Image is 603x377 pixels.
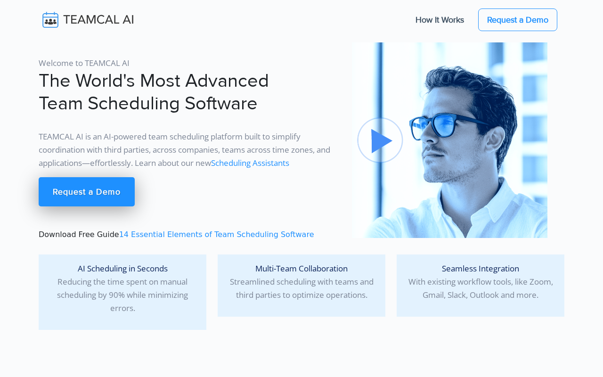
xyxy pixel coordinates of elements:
span: Multi-Team Collaboration [255,263,348,274]
p: Reducing the time spent on manual scheduling by 90% while minimizing errors. [46,262,199,315]
p: Welcome to TEAMCAL AI [39,57,341,70]
p: With existing workflow tools, like Zoom, Gmail, Slack, Outlook and more. [404,262,557,302]
a: How It Works [406,10,473,30]
a: Request a Demo [39,177,135,206]
p: Streamlined scheduling with teams and third parties to optimize operations. [225,262,378,302]
h1: The World's Most Advanced Team Scheduling Software [39,70,341,115]
span: AI Scheduling in Seconds [78,263,168,274]
a: Request a Demo [478,8,557,31]
div: Download Free Guide [33,42,346,240]
img: pic [352,42,547,238]
a: Scheduling Assistants [211,157,289,168]
a: 14 Essential Elements of Team Scheduling Software [119,230,314,239]
span: Seamless Integration [442,263,519,274]
p: TEAMCAL AI is an AI-powered team scheduling platform built to simplify coordination with third pa... [39,130,341,170]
